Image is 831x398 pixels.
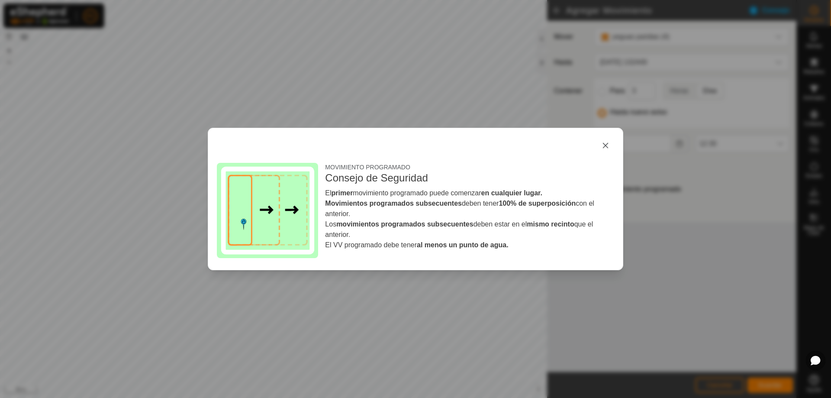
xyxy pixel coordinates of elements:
li: El VV programado debe tener [325,240,614,250]
strong: al menos un punto de agua. [417,241,509,249]
strong: mismo recinto [527,220,574,228]
strong: Movimientos programados subsecuentes [325,200,462,207]
strong: primer [332,189,353,197]
h4: Consejo de Seguridad [325,172,614,184]
strong: movimientos programados subsecuentes [336,220,473,228]
li: El movimiento programado puede comenzar [325,188,614,198]
img: Schedule VP Rule [217,163,318,258]
strong: en cualquier lugar. [481,189,542,197]
strong: 100% de superposición [499,200,576,207]
div: MOVIMIENTO PROGRAMADO [325,163,614,172]
li: Los deben estar en el que el anterior. [325,219,614,240]
li: deben tener con el anterior. [325,198,614,219]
